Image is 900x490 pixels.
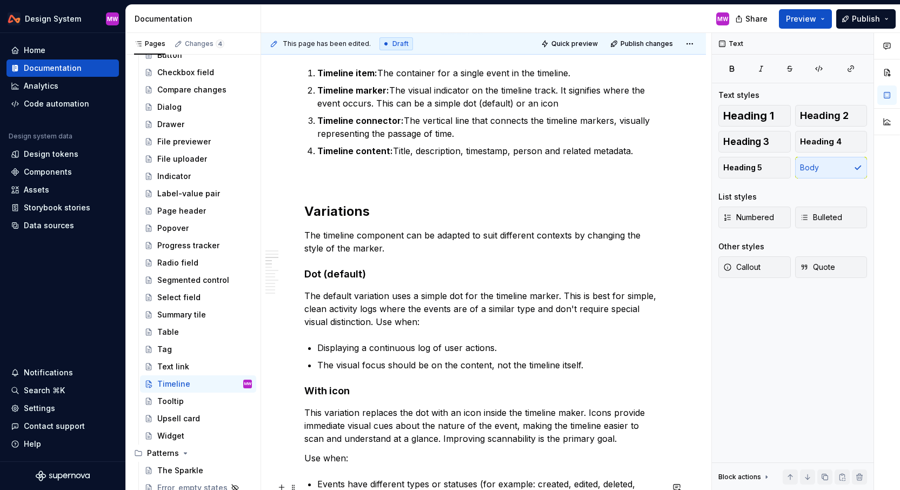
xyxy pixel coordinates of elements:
a: Assets [6,181,119,198]
a: Compare changes [140,81,256,98]
a: File previewer [140,133,256,150]
div: Analytics [24,81,58,91]
div: Dialog [157,102,182,112]
div: MW [244,379,251,389]
p: The visual focus should be on the content, not the timeline itself. [317,359,663,372]
p: The vertical line that connects the timeline markers, visually representing the passage of time. [317,114,663,140]
div: The Sparkle [157,465,203,476]
a: Indicator [140,168,256,185]
a: The Sparkle [140,462,256,479]
a: Home [6,42,119,59]
p: The visual indicator on the timeline track. It signifies where the event occurs. This can be a si... [317,84,663,110]
a: Analytics [6,77,119,95]
button: Quick preview [538,36,603,51]
div: MW [717,15,728,23]
div: File previewer [157,136,211,147]
p: Title, description, timestamp, person and related metadata. [317,144,663,157]
span: Draft [392,39,409,48]
a: Progress tracker [140,237,256,254]
h4: Dot (default) [304,268,663,281]
div: Segmented control [157,275,229,286]
div: Design System [25,14,81,24]
strong: Timeline marker: [317,85,389,96]
button: Design SystemMW [2,7,123,30]
span: Quote [800,262,835,273]
span: Publish changes [621,39,673,48]
div: Indicator [157,171,191,182]
div: Label-value pair [157,188,220,199]
p: The container for a single event in the timeline. [317,67,663,80]
div: Timeline [157,379,190,389]
p: This variation replaces the dot with an icon inside the timeline maker. Icons provide immediate v... [304,406,663,445]
h2: Variations [304,203,663,220]
button: Heading 5 [718,157,791,178]
div: Storybook stories [24,202,90,213]
div: List styles [718,191,757,202]
button: Contact support [6,418,119,435]
div: Button [157,50,182,61]
button: Heading 3 [718,131,791,153]
div: Widget [157,431,184,441]
a: Select field [140,289,256,306]
a: Design tokens [6,145,119,163]
div: Summary tile [157,309,206,320]
a: Tag [140,341,256,358]
button: Heading 4 [795,131,868,153]
div: Assets [24,184,49,195]
button: Search ⌘K [6,382,119,399]
div: Other styles [718,241,764,252]
a: Popover [140,220,256,237]
span: Callout [723,262,761,273]
button: Bulleted [795,207,868,228]
a: File uploader [140,150,256,168]
div: Compare changes [157,84,226,95]
a: Radio field [140,254,256,272]
a: Page header [140,202,256,220]
a: Summary tile [140,306,256,323]
a: Storybook stories [6,199,119,216]
strong: Timeline item: [317,68,377,78]
span: Heading 4 [800,136,842,147]
span: Quick preview [551,39,598,48]
a: Data sources [6,217,119,234]
div: Popover [157,223,189,234]
div: Page header [157,206,206,216]
div: Notifications [24,367,73,378]
button: Notifications [6,364,119,381]
a: Components [6,163,119,181]
div: Checkbox field [157,67,214,78]
div: Tooltip [157,396,184,407]
div: Settings [24,403,55,414]
button: Heading 2 [795,105,868,127]
div: Design tokens [24,149,78,160]
div: Drawer [157,119,184,130]
span: Share [745,14,768,24]
span: 4 [216,39,224,48]
h4: With icon [304,385,663,398]
div: Documentation [135,14,256,24]
p: Use when: [304,452,663,465]
div: Block actions [718,469,771,485]
span: Heading 2 [800,110,849,121]
span: Heading 3 [723,136,769,147]
a: Upsell card [140,410,256,427]
div: Text link [157,361,189,372]
div: Code automation [24,98,89,109]
img: 0733df7c-e17f-4421-95a9-ced236ef1ff0.png [8,12,21,25]
div: Select field [157,292,201,303]
span: Publish [852,14,880,24]
div: Tag [157,344,172,355]
strong: Timeline content: [317,145,393,156]
div: MW [107,15,118,23]
span: Preview [786,14,816,24]
a: Tooltip [140,393,256,410]
p: The timeline component can be adapted to suit different contexts by changing the style of the mar... [304,229,663,255]
div: Patterns [147,448,179,459]
span: Bulleted [800,212,842,223]
button: Callout [718,256,791,278]
p: Displaying a continuous log of user actions. [317,341,663,354]
div: Help [24,439,41,449]
div: Radio field [157,257,198,268]
div: Design system data [9,132,72,141]
a: Button [140,47,256,64]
